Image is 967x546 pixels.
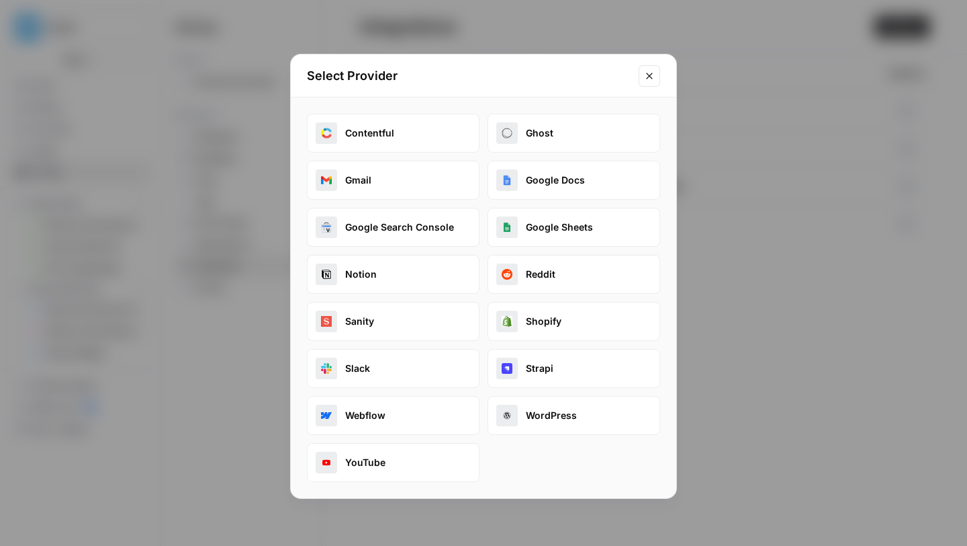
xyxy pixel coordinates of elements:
img: slack [321,363,332,374]
img: gmail [321,175,332,186]
img: wordpress [502,410,512,421]
button: sanitySanity [307,302,479,341]
button: contentfulContentful [307,114,479,153]
img: contentful [321,128,332,139]
button: gmailGmail [307,161,479,200]
img: ghost [502,128,512,139]
button: redditReddit [488,255,660,294]
button: notionNotion [307,255,479,294]
img: sanity [321,316,332,327]
h2: Select Provider [307,67,631,85]
button: google_sheetsGoogle Sheets [488,208,660,247]
button: google_search_consoleGoogle Search Console [307,208,479,247]
img: google_sheets [502,222,512,233]
img: youtube [321,457,332,468]
img: notion [321,269,332,280]
button: shopifyShopify [488,302,660,341]
img: reddit [502,269,512,280]
img: webflow_oauth [321,410,332,421]
button: Close modal [639,65,660,87]
img: google_search_console [321,222,332,233]
button: webflow_oauthWebflow [307,396,479,435]
button: wordpressWordPress [488,396,660,435]
img: google_docs [502,175,512,186]
button: youtubeYouTube [307,443,479,482]
img: shopify [502,316,512,327]
button: strapiStrapi [488,349,660,388]
button: ghostGhost [488,114,660,153]
button: slackSlack [307,349,479,388]
img: strapi [502,363,512,374]
button: google_docsGoogle Docs [488,161,660,200]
